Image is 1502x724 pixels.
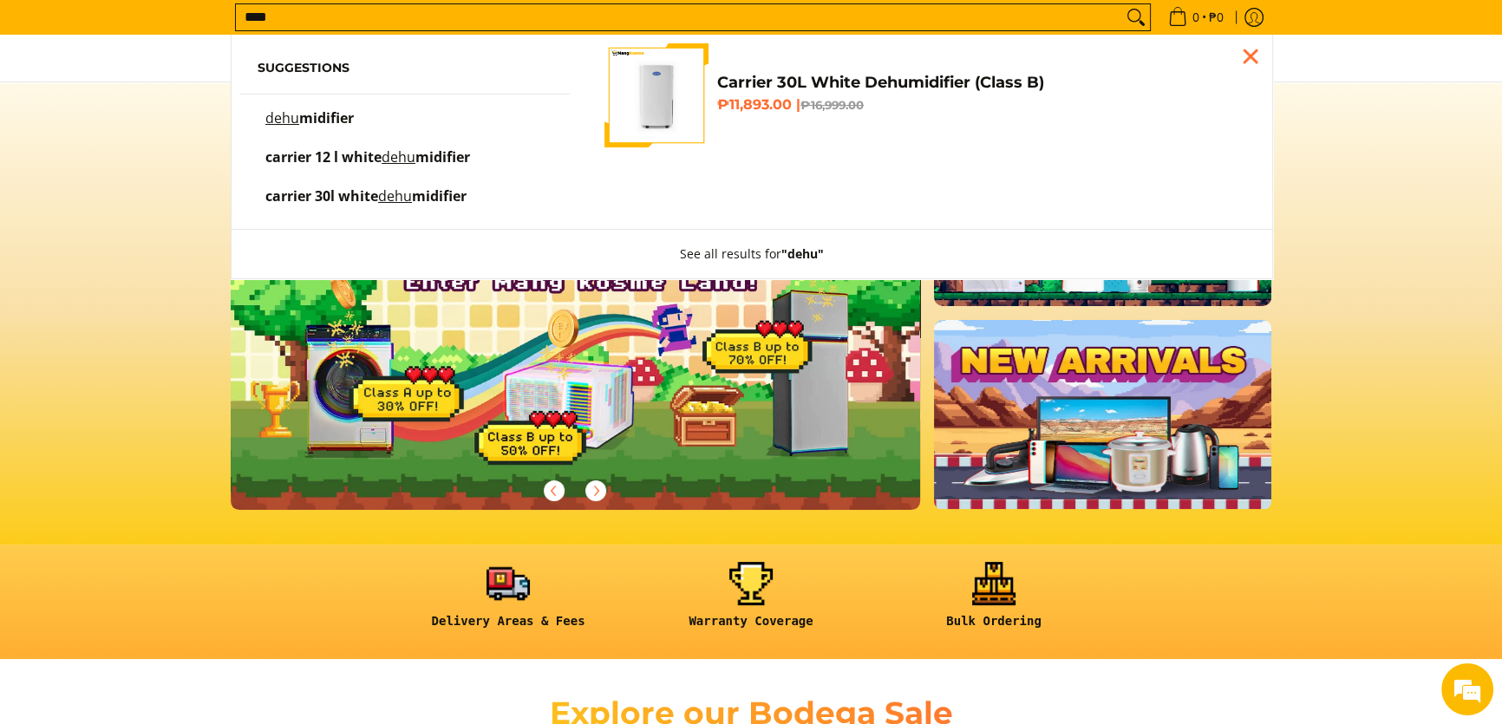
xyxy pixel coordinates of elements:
h4: Carrier 30L White Dehumidifier (Class B) [717,73,1246,93]
strong: "dehu" [781,245,824,262]
p: carrier 12 l white dehumidifier [265,151,470,181]
div: Close pop up [1238,43,1264,69]
span: 0 [1190,11,1202,23]
span: midifier [299,108,354,127]
span: ₱0 [1206,11,1226,23]
span: • [1163,8,1229,27]
a: dehumidifier [258,112,552,142]
del: ₱16,999.00 [800,98,864,112]
mark: dehu [378,186,412,205]
button: Search [1122,4,1150,30]
span: midifier [412,186,467,205]
a: <h6><strong>Warranty Coverage</strong></h6> [638,562,864,642]
p: dehumidifier [265,112,354,142]
h6: ₱11,893.00 | [717,96,1246,114]
button: See all results for"dehu" [663,230,841,278]
h6: Suggestions [258,61,552,76]
span: midifier [415,147,470,166]
a: carrier-30-liter-dehumidier-premium-full-view-mang-kosme Carrier 30L White Dehumidifier (Class B)... [604,43,1246,147]
a: carrier 30l white dehumidifier [258,190,552,220]
a: <h6><strong>Delivery Areas & Fees</strong></h6> [395,562,621,642]
a: carrier 12 l white dehumidifier [258,151,552,181]
img: carrier-30-liter-dehumidier-premium-full-view-mang-kosme [604,43,709,147]
mark: dehu [265,108,299,127]
button: Previous [535,472,573,510]
span: carrier 30l white [265,186,378,205]
a: <h6><strong>Bulk Ordering</strong></h6> [881,562,1107,642]
button: Next [577,472,615,510]
img: Gaming desktop banner [231,117,920,510]
p: carrier 30l white dehumidifier [265,190,467,220]
span: carrier 12 l white [265,147,382,166]
mark: dehu [382,147,415,166]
